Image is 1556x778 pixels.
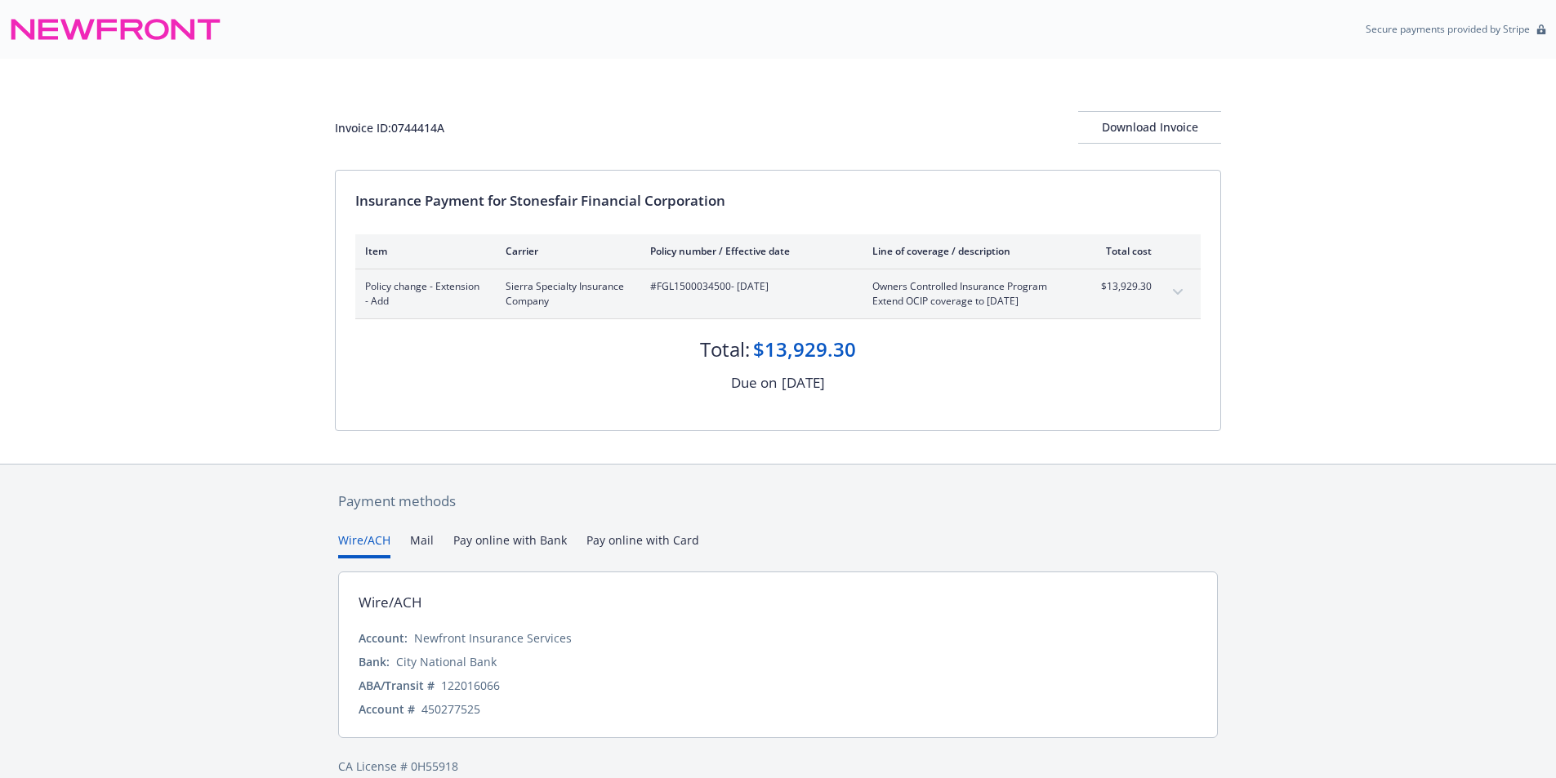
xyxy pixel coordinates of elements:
[355,190,1201,211] div: Insurance Payment for Stonesfair Financial Corporation
[872,279,1064,309] span: Owners Controlled Insurance ProgramExtend OCIP coverage to [DATE]
[359,700,415,718] div: Account #
[359,677,435,694] div: ABA/Transit #
[421,700,480,718] div: 450277525
[335,119,444,136] div: Invoice ID: 0744414A
[453,531,567,558] button: Pay online with Bank
[506,279,624,309] span: Sierra Specialty Insurance Company
[700,336,750,363] div: Total:
[753,336,856,363] div: $13,929.30
[650,244,846,258] div: Policy number / Effective date
[650,279,846,294] span: #FGL1500034500 - [DATE]
[872,244,1064,258] div: Line of coverage / description
[872,279,1064,294] span: Owners Controlled Insurance Program
[1078,112,1221,143] div: Download Invoice
[1090,279,1152,294] span: $13,929.30
[1090,244,1152,258] div: Total cost
[396,653,497,670] div: City National Bank
[441,677,500,694] div: 122016066
[359,592,422,613] div: Wire/ACH
[1165,279,1191,305] button: expand content
[872,294,1064,309] span: Extend OCIP coverage to [DATE]
[338,491,1218,512] div: Payment methods
[414,629,572,647] div: Newfront Insurance Services
[355,269,1201,318] div: Policy change - Extension - AddSierra Specialty Insurance Company#FGL1500034500- [DATE]Owners Con...
[782,372,825,393] div: [DATE]
[586,531,699,558] button: Pay online with Card
[1366,22,1530,36] p: Secure payments provided by Stripe
[359,629,408,647] div: Account:
[506,244,624,258] div: Carrier
[338,758,1218,775] div: CA License # 0H55918
[359,653,390,670] div: Bank:
[365,244,479,258] div: Item
[338,531,390,558] button: Wire/ACH
[365,279,479,309] span: Policy change - Extension - Add
[731,372,777,393] div: Due on
[410,531,434,558] button: Mail
[1078,111,1221,144] button: Download Invoice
